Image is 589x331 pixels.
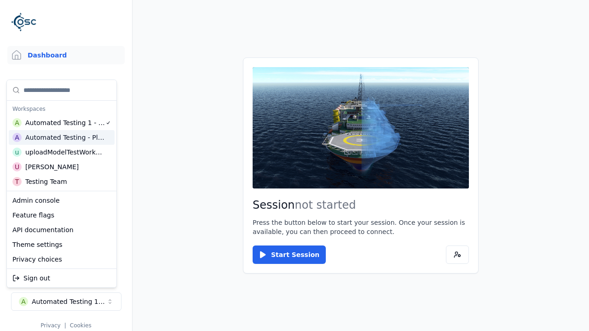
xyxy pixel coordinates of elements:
div: [PERSON_NAME] [25,162,79,171]
div: A [12,118,22,127]
div: Admin console [9,193,115,208]
div: Feature flags [9,208,115,223]
div: Suggestions [7,191,116,268]
div: Automated Testing - Playwright [25,133,105,142]
div: Testing Team [25,177,67,186]
div: Theme settings [9,237,115,252]
div: T [12,177,22,186]
div: Sign out [9,271,115,285]
div: Automated Testing 1 - Playwright [25,118,105,127]
div: uploadModelTestWorkspace [25,148,104,157]
div: Workspaces [9,103,115,115]
div: U [12,162,22,171]
div: A [12,133,22,142]
div: Suggestions [7,80,116,191]
div: Privacy choices [9,252,115,267]
div: API documentation [9,223,115,237]
div: Suggestions [7,269,116,287]
div: u [12,148,22,157]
